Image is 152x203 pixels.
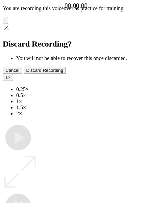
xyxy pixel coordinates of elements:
li: 0.25× [16,86,149,92]
a: 00:00:00 [65,2,87,9]
li: 2× [16,111,149,117]
h2: Discard Recording? [3,39,149,49]
li: 1× [16,98,149,105]
button: Cancel [3,67,22,74]
span: 1 [5,75,8,80]
li: 0.5× [16,92,149,98]
li: You will not be able to recover this once discarded. [16,55,149,61]
button: Discard Recording [24,67,66,74]
li: 1.5× [16,105,149,111]
p: You are recording this voiceover as practice for training [3,5,149,11]
button: 1× [3,74,13,81]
